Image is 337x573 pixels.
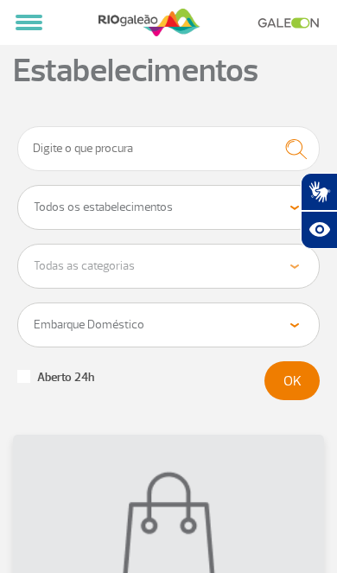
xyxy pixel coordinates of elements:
[301,173,337,211] button: Abrir tradutor de língua de sinais.
[17,126,320,171] input: Digite o que procura
[264,361,320,400] button: OK
[301,173,337,249] div: Plugin de acessibilidade da Hand Talk.
[17,370,245,385] label: Aberto 24h
[301,211,337,249] button: Abrir recursos assistivos.
[13,47,324,96] p: Estabelecimentos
